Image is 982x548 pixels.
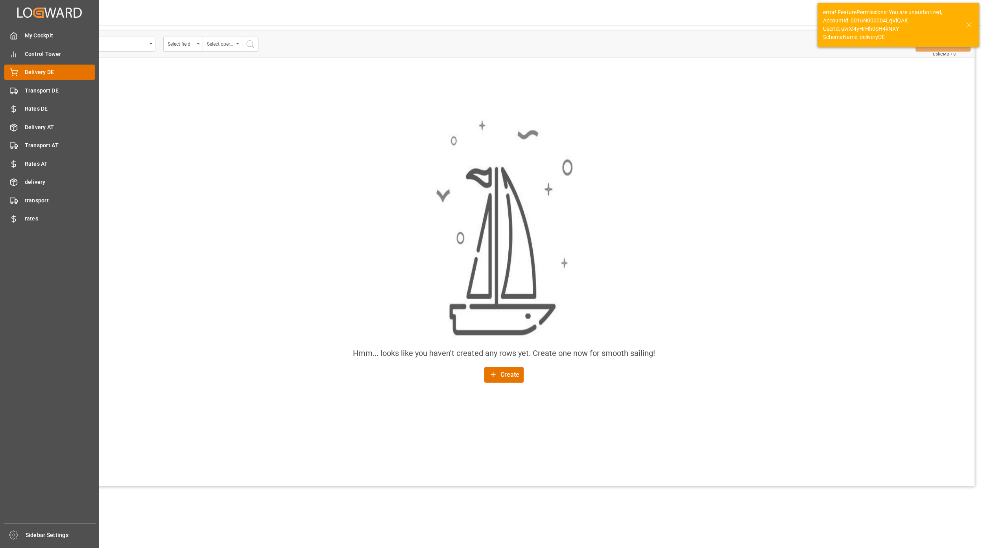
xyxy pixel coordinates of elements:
a: My Cockpit [4,28,95,43]
a: Rates DE [4,101,95,117]
a: Control Tower [4,46,95,61]
p: error! FeaturePermissions: You are unauthorized, [823,8,958,17]
div: Create [489,370,519,380]
span: Delivery DE [25,68,95,76]
a: Delivery AT [4,119,95,135]
button: open menu [203,37,242,52]
span: transport [25,196,95,205]
a: delivery [4,174,95,190]
span: Delivery AT [25,123,95,131]
button: Create [484,367,524,383]
a: Delivery DE [4,65,95,80]
a: transport [4,193,95,208]
span: rates [25,215,95,223]
p: AccountId: 0016N000004LqVlQAK [823,17,908,25]
div: Select field [168,39,194,48]
p: SchemaName: deliveryDE [823,33,958,41]
button: search button [242,37,258,52]
span: Transport DE [25,87,95,95]
p: UserId: uwXl4yHrHh0SH4kNXY [823,25,958,33]
a: Transport DE [4,83,95,98]
span: Ctrl/CMD + S [933,51,956,57]
span: Rates AT [25,160,95,168]
span: delivery [25,178,95,186]
a: Rates AT [4,156,95,171]
span: Transport AT [25,141,95,150]
div: Hmm... looks like you haven't created any rows yet. Create one now for smooth sailing! [353,347,655,359]
span: Sidebar Settings [26,531,96,539]
img: smooth_sailing.jpeg [435,118,573,338]
a: rates [4,211,95,226]
span: Control Tower [25,50,95,58]
span: My Cockpit [25,31,95,40]
button: open menu [163,37,203,52]
div: Select operator [207,39,234,48]
span: Rates DE [25,105,95,113]
a: Transport AT [4,138,95,153]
